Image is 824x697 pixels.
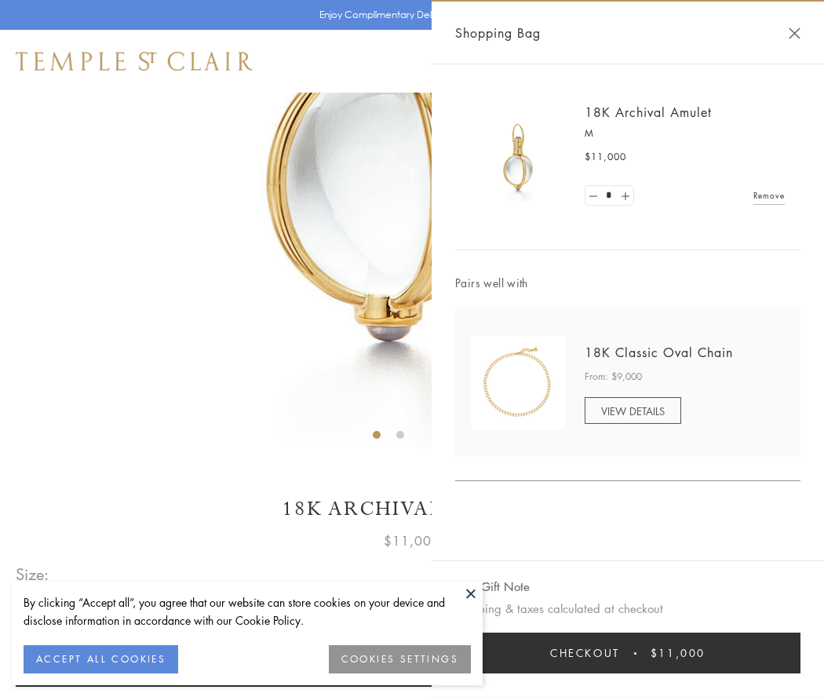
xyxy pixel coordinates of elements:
[319,7,498,23] p: Enjoy Complimentary Delivery & Returns
[617,186,633,206] a: Set quantity to 2
[24,645,178,673] button: ACCEPT ALL COOKIES
[585,344,733,361] a: 18K Classic Oval Chain
[16,495,808,523] h1: 18K Archival Amulet
[471,110,565,204] img: 18K Archival Amulet
[550,644,620,662] span: Checkout
[585,397,681,424] a: VIEW DETAILS
[585,149,626,165] span: $11,000
[471,335,565,429] img: N88865-OV18
[585,186,601,206] a: Set quantity to 0
[16,561,50,587] span: Size:
[329,645,471,673] button: COOKIES SETTINGS
[455,577,530,597] button: Add Gift Note
[455,599,800,619] p: Shipping & taxes calculated at checkout
[384,531,440,551] span: $11,000
[651,644,706,662] span: $11,000
[585,369,642,385] span: From: $9,000
[16,52,253,71] img: Temple St. Clair
[455,23,541,43] span: Shopping Bag
[455,633,800,673] button: Checkout $11,000
[455,274,800,292] span: Pairs well with
[24,593,471,629] div: By clicking “Accept all”, you agree that our website can store cookies on your device and disclos...
[601,403,665,418] span: VIEW DETAILS
[585,126,785,141] p: M
[585,104,712,121] a: 18K Archival Amulet
[753,187,785,204] a: Remove
[789,27,800,39] button: Close Shopping Bag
